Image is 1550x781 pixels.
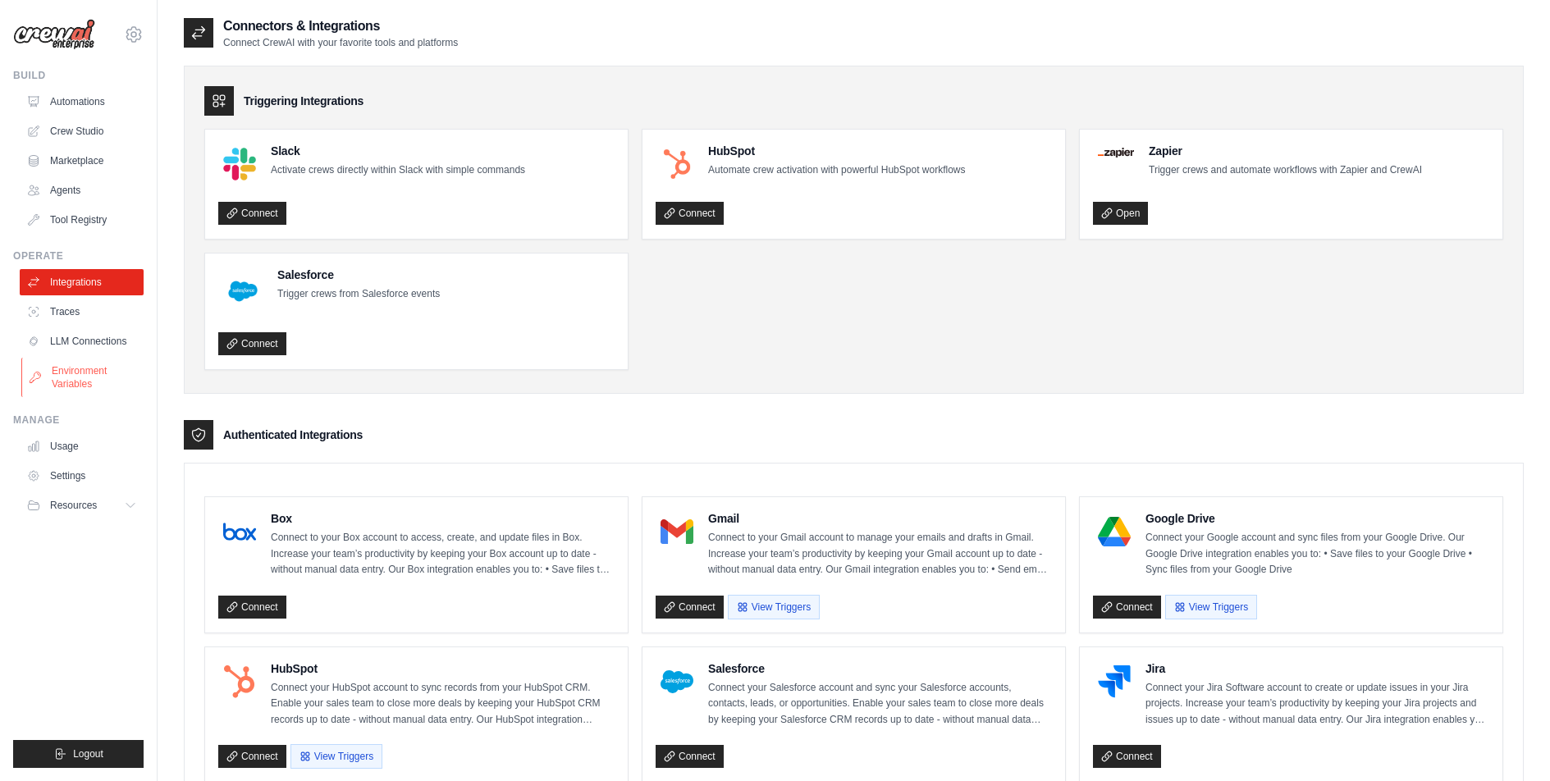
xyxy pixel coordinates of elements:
img: Gmail Logo [661,515,693,548]
a: Marketplace [20,148,144,174]
img: HubSpot Logo [223,665,256,698]
h4: Slack [271,143,525,159]
p: Connect your Google account and sync files from your Google Drive. Our Google Drive integration e... [1145,530,1489,578]
h4: Salesforce [277,267,440,283]
a: Connect [218,332,286,355]
a: Connect [656,745,724,768]
img: Jira Logo [1098,665,1131,698]
img: Box Logo [223,515,256,548]
a: Traces [20,299,144,325]
img: Slack Logo [223,148,256,180]
p: Connect your HubSpot account to sync records from your HubSpot CRM. Enable your sales team to clo... [271,680,615,728]
h4: Google Drive [1145,510,1489,527]
span: Resources [50,499,97,512]
a: Connect [1093,745,1161,768]
a: LLM Connections [20,328,144,354]
p: Connect CrewAI with your favorite tools and platforms [223,36,458,49]
a: Connect [656,202,724,225]
p: Automate crew activation with powerful HubSpot workflows [708,162,965,179]
h4: Gmail [708,510,1052,527]
button: Resources [20,492,144,518]
div: Manage [13,413,144,427]
h4: HubSpot [708,143,965,159]
img: Zapier Logo [1098,148,1134,158]
p: Connect to your Gmail account to manage your emails and drafts in Gmail. Increase your team’s pro... [708,530,1052,578]
p: Trigger crews from Salesforce events [277,286,440,303]
a: Environment Variables [21,358,145,397]
img: HubSpot Logo [661,148,693,180]
h4: Salesforce [708,660,1052,677]
h4: Zapier [1149,143,1422,159]
div: Build [13,69,144,82]
h3: Triggering Integrations [244,93,363,109]
a: Agents [20,177,144,203]
a: Automations [20,89,144,115]
h3: Authenticated Integrations [223,427,363,443]
a: Usage [20,433,144,459]
a: Settings [20,463,144,489]
a: Connect [218,202,286,225]
p: Connect to your Box account to access, create, and update files in Box. Increase your team’s prod... [271,530,615,578]
h4: Jira [1145,660,1489,677]
h2: Connectors & Integrations [223,16,458,36]
a: Tool Registry [20,207,144,233]
span: Logout [73,747,103,760]
a: Open [1093,202,1148,225]
p: Connect your Salesforce account and sync your Salesforce accounts, contacts, leads, or opportunit... [708,680,1052,728]
a: Connect [1093,596,1161,619]
p: Connect your Jira Software account to create or update issues in your Jira projects. Increase you... [1145,680,1489,728]
img: Logo [13,19,95,50]
div: Operate [13,249,144,263]
p: Trigger crews and automate workflows with Zapier and CrewAI [1149,162,1422,179]
button: View Triggers [1165,595,1257,619]
button: View Triggers [290,744,382,769]
a: Connect [218,596,286,619]
p: Activate crews directly within Slack with simple commands [271,162,525,179]
img: Salesforce Logo [223,272,263,311]
a: Connect [656,596,724,619]
img: Google Drive Logo [1098,515,1131,548]
h4: HubSpot [271,660,615,677]
a: Integrations [20,269,144,295]
button: Logout [13,740,144,768]
h4: Box [271,510,615,527]
img: Salesforce Logo [661,665,693,698]
a: Connect [218,745,286,768]
a: Crew Studio [20,118,144,144]
button: View Triggers [728,595,820,619]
